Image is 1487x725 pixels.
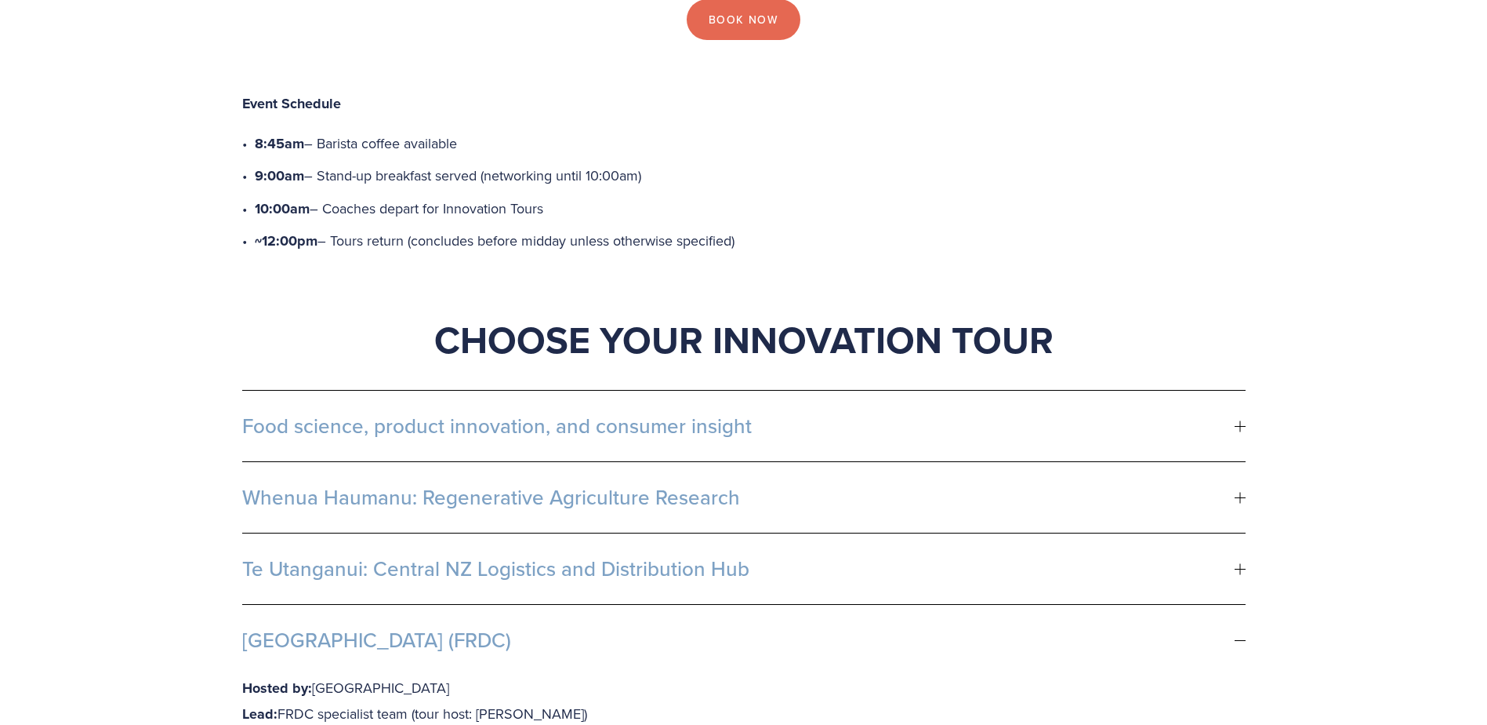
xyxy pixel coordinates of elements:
[255,196,1246,222] p: – Coaches depart for Innovation Tours
[255,228,1246,254] p: – Tours return (concludes before midday unless otherwise specified)
[242,391,1246,461] button: Food science, product innovation, and consumer insight
[255,199,310,219] strong: 10:00am
[242,462,1246,533] button: Whenua Haumanu: Regenerative Agriculture Research
[255,131,1246,157] p: – Barista coffee available
[255,133,304,154] strong: 8:45am
[242,93,341,114] strong: Event Schedule
[255,231,317,251] strong: ~12:00pm
[242,678,312,698] strong: Hosted by:
[255,163,1246,189] p: – Stand-up breakfast served (networking until 10:00am)
[242,534,1246,604] button: Te Utanganui: Central NZ Logistics and Distribution Hub
[242,486,1235,509] span: Whenua Haumanu: Regenerative Agriculture Research
[242,704,277,724] strong: Lead:
[255,166,304,186] strong: 9:00am
[242,414,1235,438] span: Food science, product innovation, and consumer insight
[242,557,1235,581] span: Te Utanganui: Central NZ Logistics and Distribution Hub
[242,605,1246,676] button: [GEOGRAPHIC_DATA] (FRDC)
[242,628,1235,652] span: [GEOGRAPHIC_DATA] (FRDC)
[242,316,1246,363] h1: Choose Your Innovation Tour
